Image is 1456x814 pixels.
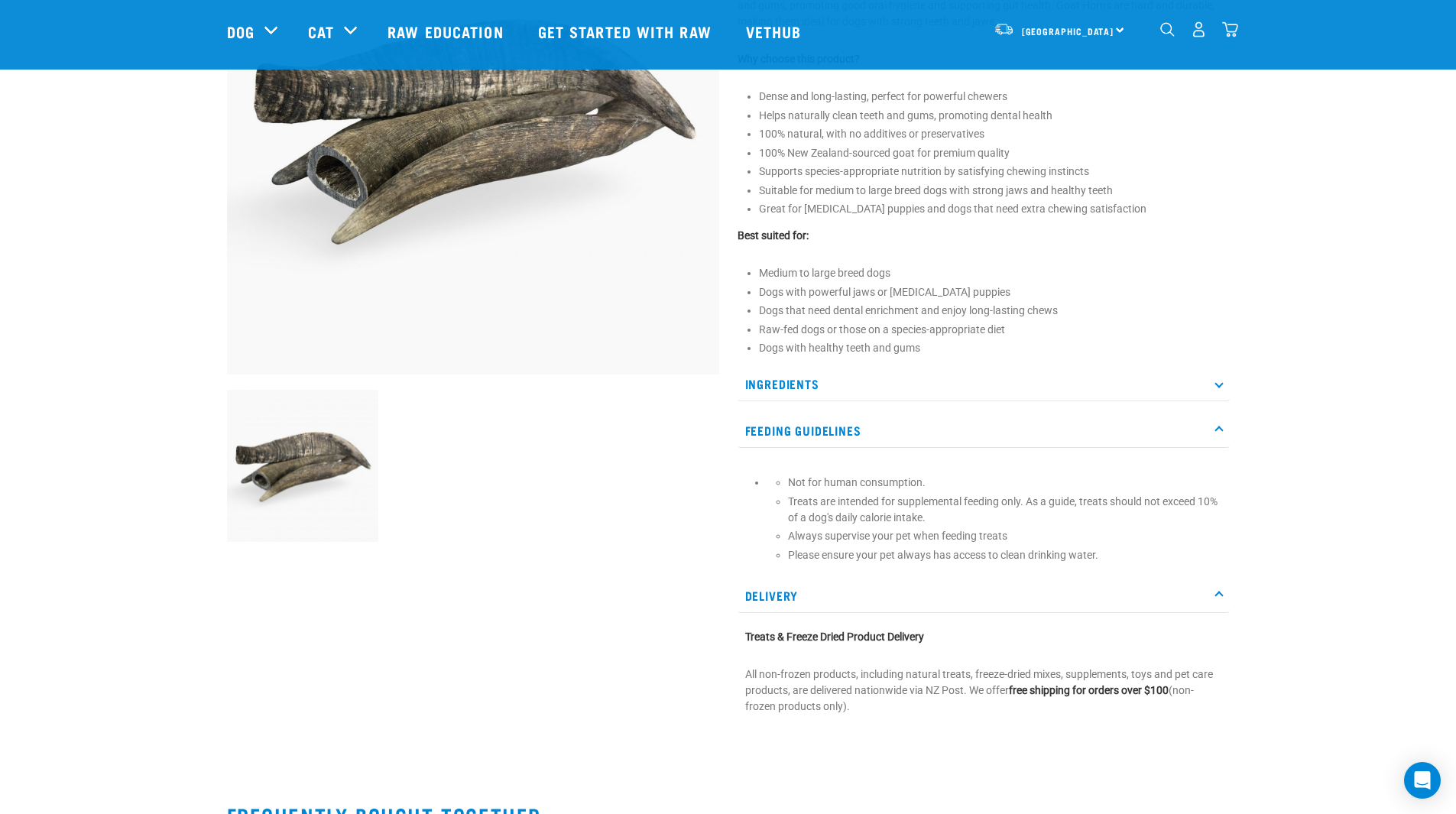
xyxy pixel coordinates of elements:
[759,340,1230,356] li: Dogs with healthy teeth and gums
[759,322,1230,338] li: Raw-fed dogs or those on a species-appropriate diet
[759,145,1230,161] li: 100% New Zealand-sourced goat for premium quality
[1160,22,1175,37] img: home-icon-1@2x.png
[745,631,924,643] strong: Treats & Freeze Dried Product Delivery
[994,22,1014,36] img: van-moving.png
[759,126,1230,142] li: 100% natural, with no additives or preservatives
[759,284,1230,300] li: Dogs with powerful jaws or [MEDICAL_DATA] puppies
[738,579,1230,613] p: Delivery
[308,20,334,43] a: Cat
[1191,21,1207,37] img: user.png
[1404,762,1441,799] div: Open Intercom Messenger
[788,547,1222,563] p: Please ensure your pet always has access to clean drinking water.
[738,367,1230,401] p: Ingredients
[759,108,1230,124] li: Helps naturally clean teeth and gums, promoting dental health
[759,183,1230,199] li: Suitable for medium to large breed dogs with strong jaws and healthy teeth
[788,528,1222,544] p: Always supervise your pet when feeding treats
[759,164,1230,180] li: Supports species-appropriate nutrition by satisfying chewing instincts
[227,390,379,542] img: IMG 7921
[738,413,1230,448] p: Feeding Guidelines
[788,475,1222,491] p: Not for human consumption.
[788,494,1222,526] p: Treats are intended for supplemental feeding only. As a guide, treats should not exceed 10% of a ...
[372,1,522,62] a: Raw Education
[738,229,809,242] strong: Best suited for:
[227,20,255,43] a: Dog
[745,666,1222,715] p: All non-frozen products, including natural treats, freeze-dried mixes, supplements, toys and pet ...
[759,265,1230,281] li: Medium to large breed dogs
[759,303,1230,319] li: Dogs that need dental enrichment and enjoy long-lasting chews
[1222,21,1238,37] img: home-icon@2x.png
[1022,28,1114,34] span: [GEOGRAPHIC_DATA]
[759,89,1230,105] li: Dense and long-lasting, perfect for powerful chewers
[731,1,821,62] a: Vethub
[1009,684,1169,696] strong: free shipping for orders over $100
[523,1,731,62] a: Get started with Raw
[759,201,1230,217] li: Great for [MEDICAL_DATA] puppies and dogs that need extra chewing satisfaction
